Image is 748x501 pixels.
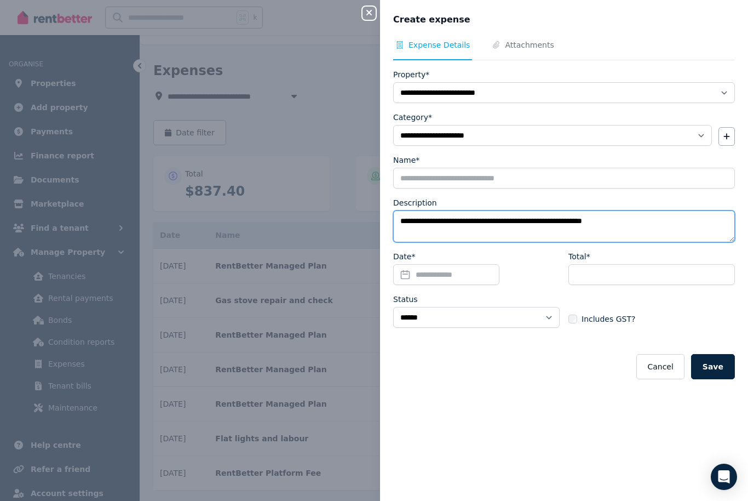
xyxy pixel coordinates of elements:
[393,112,432,123] label: Category*
[568,315,577,323] input: Includes GST?
[393,294,418,305] label: Status
[568,251,590,262] label: Total*
[408,39,470,50] span: Expense Details
[393,155,419,166] label: Name*
[636,354,684,379] button: Cancel
[393,13,470,26] span: Create expense
[393,197,437,208] label: Description
[505,39,554,50] span: Attachments
[393,69,429,80] label: Property*
[393,39,735,60] nav: Tabs
[711,464,737,490] div: Open Intercom Messenger
[393,251,415,262] label: Date*
[582,314,635,324] span: Includes GST?
[691,354,735,379] button: Save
